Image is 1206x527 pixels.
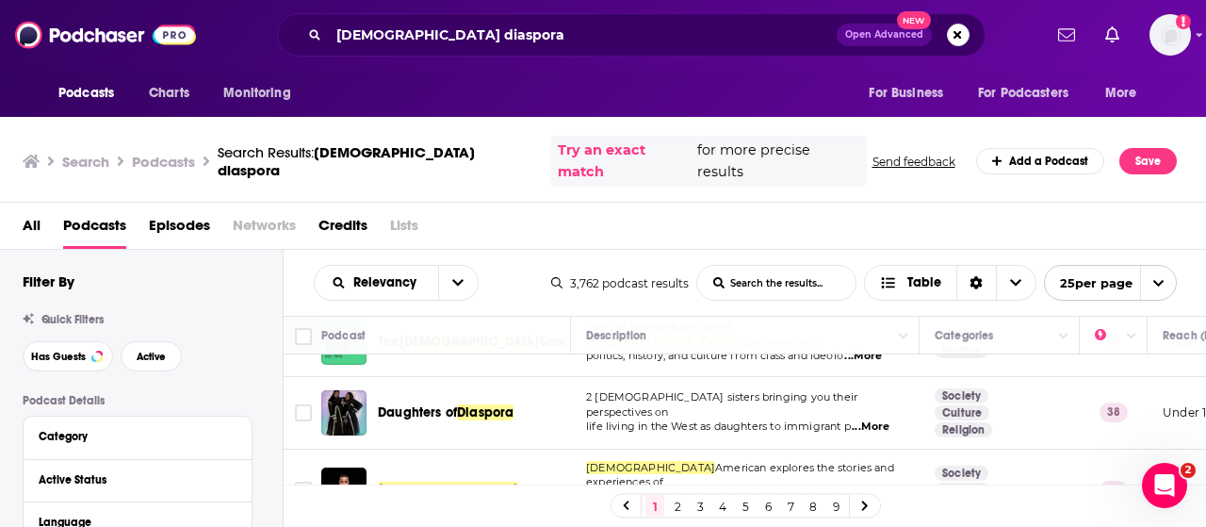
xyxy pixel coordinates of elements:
[457,404,513,420] span: Diaspora
[137,352,166,362] span: Active
[869,80,943,107] span: For Business
[295,482,312,499] span: Toggle select row
[39,424,236,448] button: Category
[121,341,182,371] button: Active
[39,430,224,443] div: Category
[892,325,915,348] button: Column Actions
[781,495,800,518] a: 7
[45,75,139,111] button: open menu
[1142,463,1187,508] iframe: Intercom live chat
[586,420,851,433] span: life living in the West as daughters to immigrant p
[218,143,535,179] a: Search Results:[DEMOGRAPHIC_DATA] diaspora
[23,394,253,407] p: Podcast Details
[31,352,86,362] span: Has Guests
[518,482,579,498] span: American
[864,265,1036,301] button: Choose View
[1045,269,1133,298] span: 25 per page
[321,390,367,436] img: Daughters of Diaspora
[39,468,236,491] button: Active Status
[1149,14,1191,56] button: Show profile menu
[58,80,114,107] span: Podcasts
[713,495,732,518] a: 4
[1105,80,1137,107] span: More
[586,324,646,347] div: Description
[438,266,478,300] button: open menu
[966,75,1096,111] button: open menu
[218,143,475,179] span: [DEMOGRAPHIC_DATA] diaspora
[935,422,992,437] a: Religion
[1149,14,1191,56] span: Logged in as mindyn
[844,349,882,364] span: ...More
[321,324,366,347] div: Podcast
[378,403,513,422] a: Daughters ofDiaspora
[645,495,664,518] a: 1
[935,466,988,481] a: Society
[39,473,224,486] div: Active Status
[1149,14,1191,56] img: User Profile
[132,153,195,171] h3: Podcasts
[314,265,479,301] h2: Choose List sort
[378,481,564,500] a: [DEMOGRAPHIC_DATA]American
[149,80,189,107] span: Charts
[218,143,535,179] div: Search Results:
[315,276,438,289] button: open menu
[318,210,367,249] a: Credits
[852,420,889,435] span: ...More
[15,17,196,53] img: Podchaser - Follow, Share and Rate Podcasts
[1095,324,1121,347] div: Power Score
[935,388,988,403] a: Society
[329,20,837,50] input: Search podcasts, credits, & more...
[1181,463,1196,478] span: 2
[978,80,1068,107] span: For Podcasters
[558,140,693,183] a: Try an exact match
[976,148,1105,174] a: Add a Podcast
[378,404,457,420] span: Daughters of
[586,461,894,489] span: American explores the stories and experiences of
[1098,19,1127,51] a: Show notifications dropdown
[867,154,961,170] button: Send feedback
[137,75,201,111] a: Charts
[1051,19,1083,51] a: Show notifications dropdown
[378,482,518,498] span: [DEMOGRAPHIC_DATA]
[935,405,989,420] a: Culture
[295,404,312,421] span: Toggle select row
[23,210,41,249] a: All
[1100,403,1128,421] p: 38
[856,75,967,111] button: open menu
[41,313,104,326] span: Quick Filters
[837,24,932,46] button: Open AdvancedNew
[62,153,109,171] h3: Search
[1120,325,1143,348] button: Column Actions
[23,272,74,290] h2: Filter By
[804,495,823,518] a: 8
[1044,265,1177,301] button: open menu
[758,495,777,518] a: 6
[233,210,296,249] span: Networks
[1119,148,1177,174] button: Save
[1092,75,1161,111] button: open menu
[63,210,126,249] a: Podcasts
[321,468,367,513] a: Nigerian American
[826,495,845,518] a: 9
[1052,325,1075,348] button: Column Actions
[935,483,989,498] a: Culture
[845,30,923,40] span: Open Advanced
[223,80,290,107] span: Monitoring
[907,276,941,289] span: Table
[586,349,843,362] span: politics, history, and culture from class and ideolo
[697,140,858,183] span: for more precise results
[668,495,687,518] a: 2
[1176,14,1191,29] svg: Add a profile image
[1100,481,1128,500] p: 43
[691,495,709,518] a: 3
[736,495,755,518] a: 5
[277,13,986,57] div: Search podcasts, credits, & more...
[149,210,210,249] a: Episodes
